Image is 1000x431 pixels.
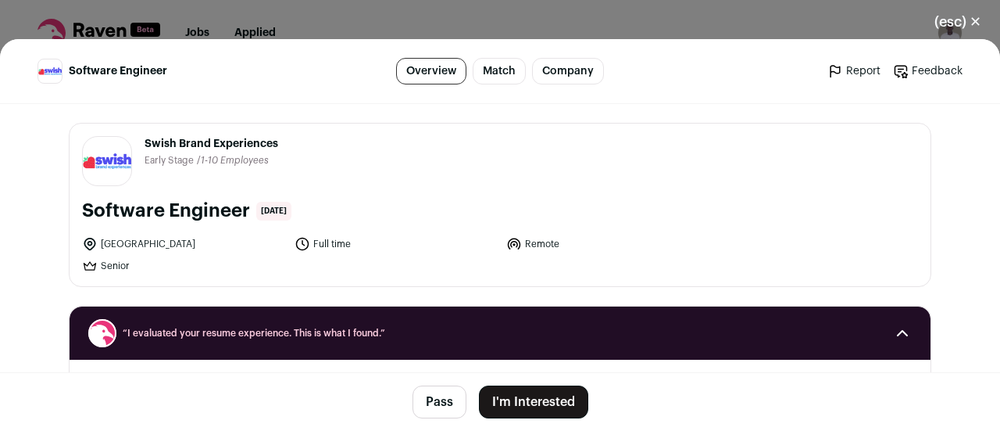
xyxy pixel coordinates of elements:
[473,58,526,84] a: Match
[412,386,466,418] button: Pass
[396,58,466,84] a: Overview
[532,58,604,84] a: Company
[69,63,167,79] span: Software Engineer
[256,202,291,221] span: [DATE]
[479,386,588,418] button: I'm Interested
[197,155,269,167] li: /
[82,236,285,252] li: [GEOGRAPHIC_DATA]
[123,327,877,339] span: “I evaluated your resume experience. This is what I found.”
[295,236,498,252] li: Full time
[201,156,269,165] span: 1-10 Employees
[145,136,278,152] span: Swish Brand Experiences
[893,63,962,79] a: Feedback
[82,199,250,224] h1: Software Engineer
[145,155,197,167] li: Early Stage
[83,153,131,169] img: 721293b15bbbc88fa90c1e5b8224925d986f91f49920f32aa237d275c9edf62a.png
[506,236,709,252] li: Remote
[827,63,880,79] a: Report
[916,5,1000,39] button: Close modal
[38,67,62,75] img: 721293b15bbbc88fa90c1e5b8224925d986f91f49920f32aa237d275c9edf62a.png
[82,258,285,274] li: Senior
